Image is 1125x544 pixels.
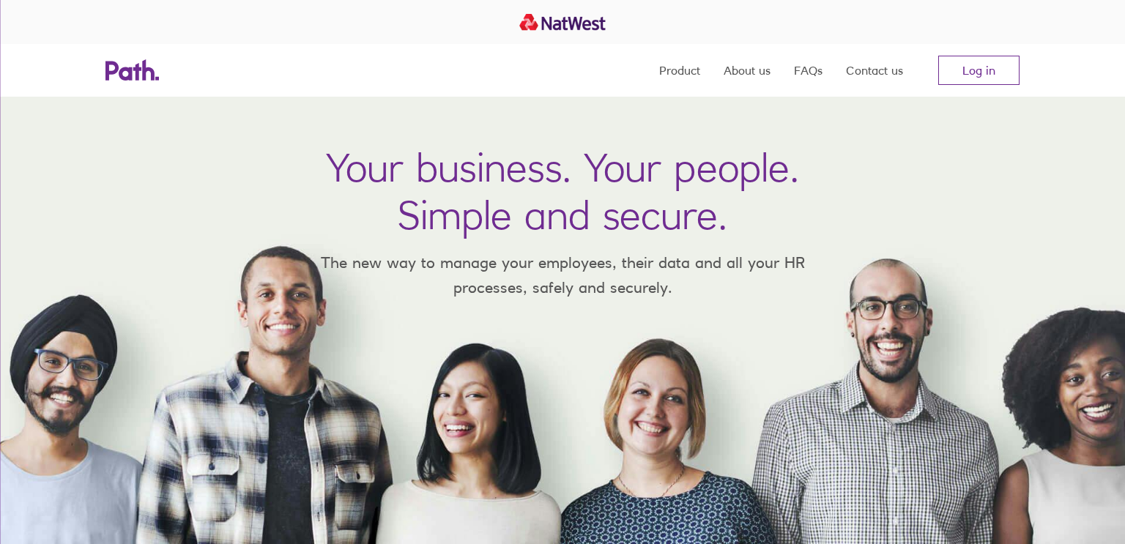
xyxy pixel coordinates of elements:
[326,144,799,239] h1: Your business. Your people. Simple and secure.
[659,44,700,97] a: Product
[938,56,1020,85] a: Log in
[299,250,826,299] p: The new way to manage your employees, their data and all your HR processes, safely and securely.
[794,44,823,97] a: FAQs
[724,44,771,97] a: About us
[846,44,903,97] a: Contact us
